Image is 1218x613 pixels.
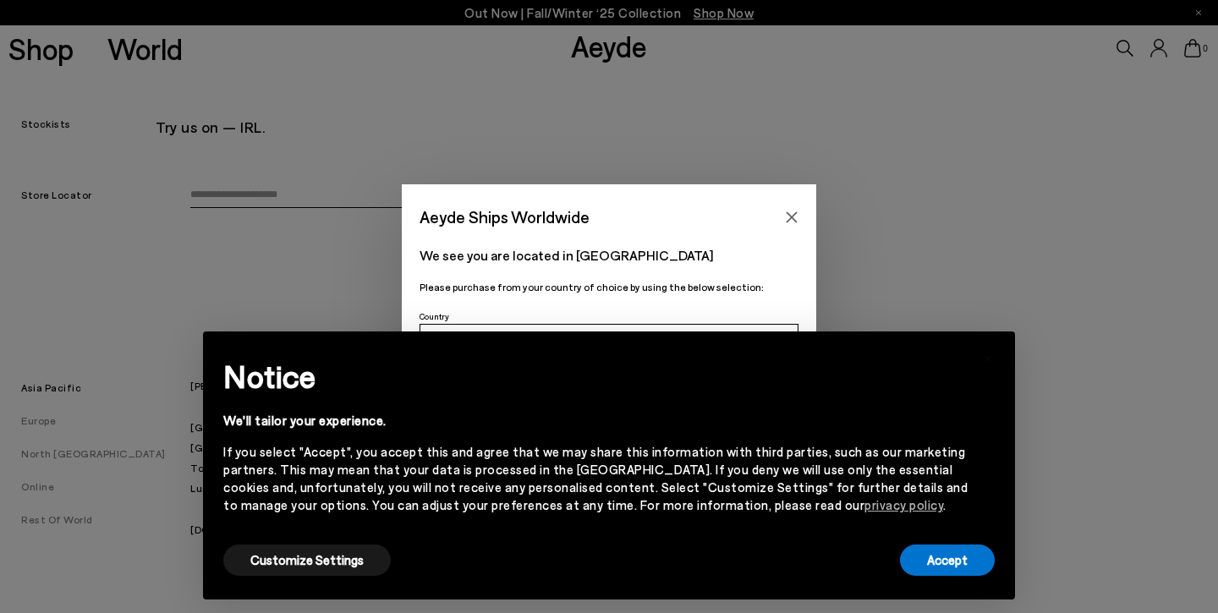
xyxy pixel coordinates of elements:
[420,279,798,295] p: Please purchase from your country of choice by using the below selection:
[223,354,968,398] h2: Notice
[223,545,391,576] button: Customize Settings
[968,337,1008,377] button: Close this notice
[864,497,943,512] a: privacy policy
[223,443,968,514] div: If you select "Accept", you accept this and agree that we may share this information with third p...
[982,344,994,369] span: ×
[900,545,995,576] button: Accept
[420,202,590,232] span: Aeyde Ships Worldwide
[223,412,968,430] div: We'll tailor your experience.
[420,245,798,265] p: We see you are located in [GEOGRAPHIC_DATA]
[420,311,449,321] span: Country
[779,205,804,230] button: Close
